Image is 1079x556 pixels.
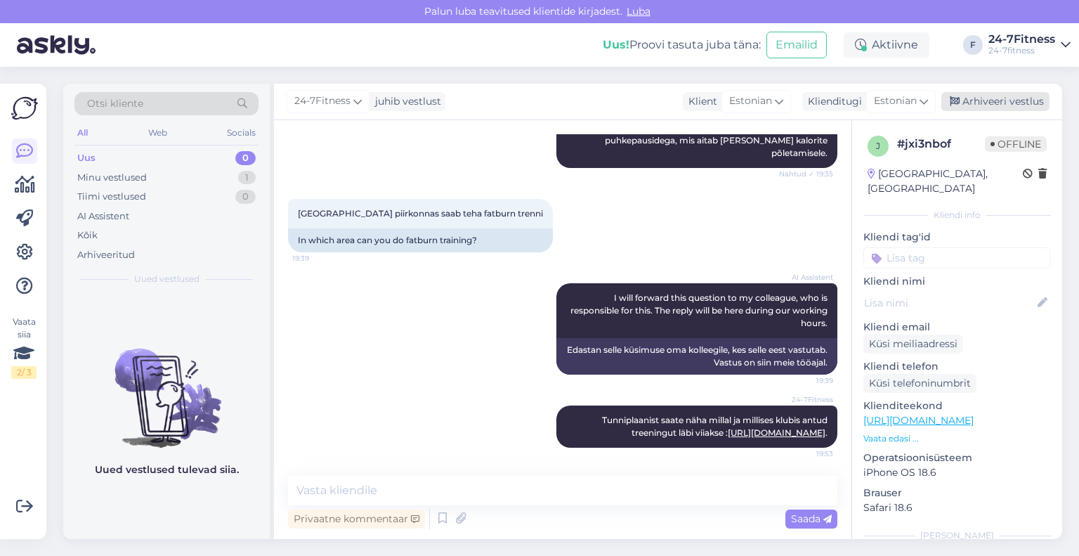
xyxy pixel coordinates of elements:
[791,512,832,525] span: Saada
[863,432,1051,445] p: Vaata edasi ...
[298,208,543,219] span: [GEOGRAPHIC_DATA] piirkonnas saab teha fatburn trenni
[863,320,1051,335] p: Kliendi email
[77,228,98,243] div: Kõik
[863,465,1051,480] p: iPhone OS 18.6
[292,253,345,264] span: 19:39
[95,463,239,477] p: Uued vestlused tulevad siia.
[77,190,146,204] div: Tiimi vestlused
[864,295,1035,311] input: Lisa nimi
[963,35,983,55] div: F
[988,34,1055,45] div: 24-7Fitness
[602,415,830,438] span: Tunniplaanist saate näha millal ja millises klubis antud treeningut läbi viiakse : .
[863,209,1051,221] div: Kliendi info
[728,427,825,438] a: [URL][DOMAIN_NAME]
[863,451,1051,465] p: Operatsioonisüsteem
[876,141,880,151] span: j
[288,228,553,252] div: In which area can you do fatburn training?
[11,366,37,379] div: 2 / 3
[74,124,91,142] div: All
[622,5,655,18] span: Luba
[988,45,1055,56] div: 24-7fitness
[235,151,256,165] div: 0
[780,394,833,405] span: 24-7Fitness
[570,292,830,328] span: I will forward this question to my colleague, who is responsible for this. The reply will be here...
[370,94,441,109] div: juhib vestlust
[235,190,256,204] div: 0
[780,448,833,459] span: 19:53
[874,93,917,109] span: Estonian
[863,414,974,427] a: [URL][DOMAIN_NAME]
[145,124,170,142] div: Web
[863,274,1051,289] p: Kliendi nimi
[11,95,38,122] img: Askly Logo
[288,510,425,529] div: Privaatne kommentaar
[844,32,929,58] div: Aktiivne
[603,37,761,53] div: Proovi tasuta juba täna:
[863,335,963,354] div: Küsi meiliaadressi
[780,375,833,386] span: 19:39
[802,94,862,109] div: Klienditugi
[11,316,37,379] div: Vaata siia
[77,151,96,165] div: Uus
[87,96,143,111] span: Otsi kliente
[863,247,1051,269] input: Lisa tag
[766,32,827,58] button: Emailid
[897,136,985,153] div: # jxi3nbof
[780,272,833,283] span: AI Assistent
[779,169,833,179] span: Nähtud ✓ 19:35
[294,93,351,109] span: 24-7Fitness
[556,338,837,375] div: Edastan selle küsimuse oma kolleegile, kes selle eest vastutab. Vastus on siin meie tööajal.
[683,94,717,109] div: Klient
[77,171,147,185] div: Minu vestlused
[729,93,772,109] span: Estonian
[988,34,1071,56] a: 24-7Fitness24-7fitness
[238,171,256,185] div: 1
[863,399,1051,413] p: Klienditeekond
[863,374,976,393] div: Küsi telefoninumbrit
[863,486,1051,500] p: Brauser
[985,136,1047,152] span: Offline
[603,38,629,51] b: Uus!
[863,359,1051,374] p: Kliendi telefon
[77,209,129,224] div: AI Assistent
[134,273,200,285] span: Uued vestlused
[863,500,1051,515] p: Safari 18.6
[63,323,270,450] img: No chats
[224,124,259,142] div: Socials
[868,167,1023,196] div: [GEOGRAPHIC_DATA], [GEOGRAPHIC_DATA]
[941,92,1049,111] div: Arhiveeri vestlus
[77,248,135,262] div: Arhiveeritud
[863,529,1051,542] div: [PERSON_NAME]
[863,230,1051,245] p: Kliendi tag'id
